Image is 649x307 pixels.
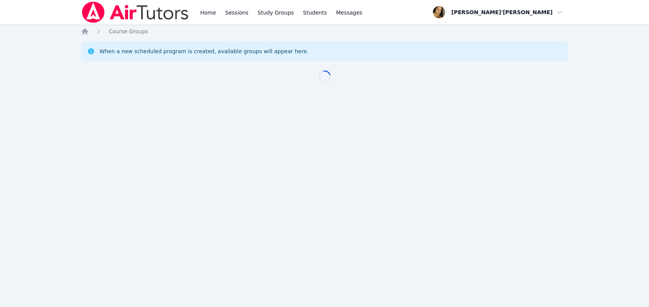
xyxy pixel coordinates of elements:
[109,28,148,34] span: Course Groups
[99,47,309,55] div: When a new scheduled program is created, available groups will appear here.
[81,2,189,23] img: Air Tutors
[81,28,568,35] nav: Breadcrumb
[336,9,363,16] span: Messages
[109,28,148,35] a: Course Groups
